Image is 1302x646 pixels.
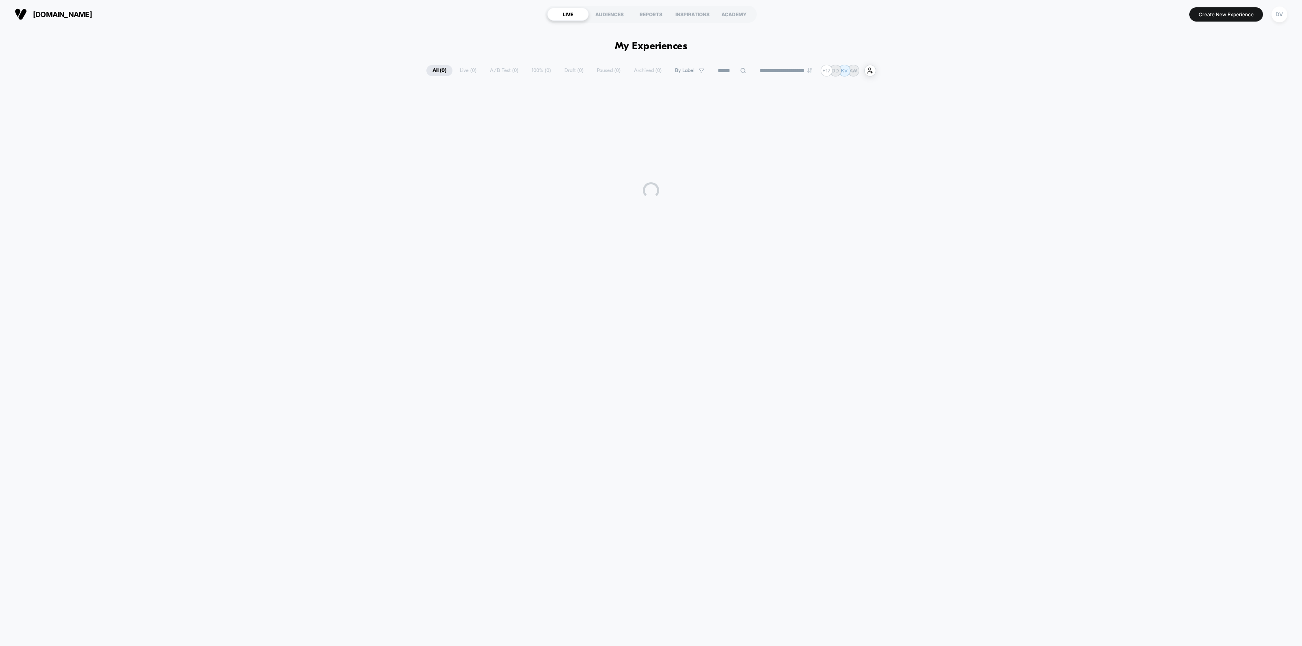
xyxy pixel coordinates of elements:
p: AW [850,68,857,74]
h1: My Experiences [615,41,688,52]
div: INSPIRATIONS [672,8,713,21]
span: [DOMAIN_NAME] [33,10,92,19]
img: end [807,68,812,73]
span: All ( 0 ) [426,65,452,76]
div: REPORTS [630,8,672,21]
div: + 17 [821,65,832,76]
div: DV [1271,7,1287,22]
div: AUDIENCES [589,8,630,21]
button: Create New Experience [1189,7,1263,22]
p: KV [841,68,848,74]
span: By Label [675,68,695,74]
div: ACADEMY [713,8,755,21]
img: Visually logo [15,8,27,20]
p: DD [832,68,839,74]
button: [DOMAIN_NAME] [12,8,94,21]
div: LIVE [547,8,589,21]
button: DV [1269,6,1290,23]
